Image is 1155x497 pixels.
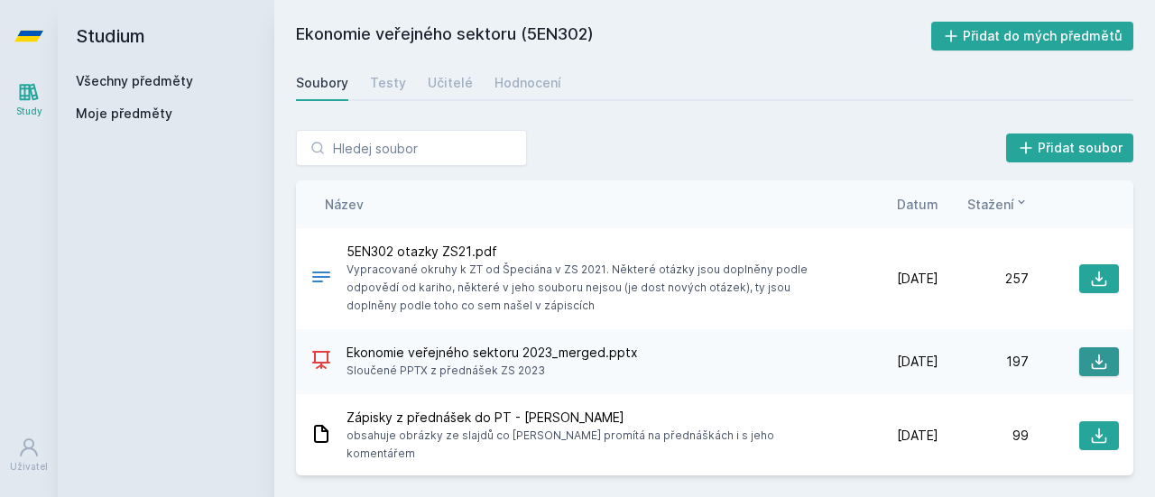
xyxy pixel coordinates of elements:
[16,105,42,118] div: Study
[10,460,48,474] div: Uživatel
[310,266,332,292] div: PDF
[370,65,406,101] a: Testy
[296,65,348,101] a: Soubory
[296,22,931,51] h2: Ekonomie veřejného sektoru (5EN302)
[494,65,561,101] a: Hodnocení
[4,428,54,483] a: Uživatel
[428,74,473,92] div: Učitelé
[76,105,172,123] span: Moje předměty
[310,349,332,375] div: PPTX
[346,409,841,427] span: Zápisky z přednášek do PT - [PERSON_NAME]
[494,74,561,92] div: Hodnocení
[938,353,1029,371] div: 197
[346,243,841,261] span: 5EN302 otazky ZS21.pdf
[1006,133,1134,162] button: Přidat soubor
[967,195,1029,214] button: Stažení
[370,74,406,92] div: Testy
[325,195,364,214] button: Název
[296,74,348,92] div: Soubory
[897,427,938,445] span: [DATE]
[428,65,473,101] a: Učitelé
[931,22,1134,51] button: Přidat do mých předmětů
[938,270,1029,288] div: 257
[346,427,841,463] span: obsahuje obrázky ze slajdů co [PERSON_NAME] promítá na přednáškách i s jeho komentářem
[346,261,841,315] span: Vypracované okruhy k ZT od Špeciána v ZS 2021. Některé otázky jsou doplněny podle odpovědí od kar...
[346,362,638,380] span: Sloučené PPTX z přednášek ZS 2023
[897,195,938,214] button: Datum
[4,72,54,127] a: Study
[346,344,638,362] span: Ekonomie veřejného sektoru 2023_merged.pptx
[967,195,1014,214] span: Stažení
[897,353,938,371] span: [DATE]
[296,130,527,166] input: Hledej soubor
[897,270,938,288] span: [DATE]
[76,73,193,88] a: Všechny předměty
[938,427,1029,445] div: 99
